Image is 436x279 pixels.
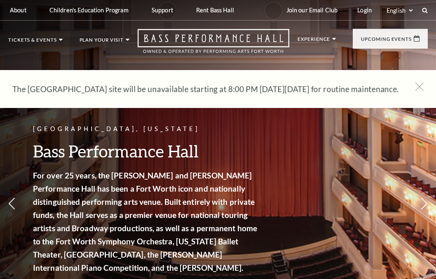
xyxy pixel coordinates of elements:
p: Upcoming Events [361,37,412,46]
strong: For over 25 years, the [PERSON_NAME] and [PERSON_NAME] Performance Hall has been a Fort Worth ico... [33,171,257,272]
select: Select: [385,7,414,14]
p: Experience [298,37,330,46]
p: Plan Your Visit [80,38,124,47]
p: Children's Education Program [49,7,129,14]
p: About [10,7,26,14]
p: [GEOGRAPHIC_DATA], [US_STATE] [33,124,260,134]
p: Support [152,7,173,14]
p: Rent Bass Hall [196,7,234,14]
p: Tickets & Events [8,38,57,47]
h3: Bass Performance Hall [33,141,260,162]
p: The [GEOGRAPHIC_DATA] site will be unavailable starting at 8:00 PM [DATE][DATE] for routine maint... [12,82,399,96]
